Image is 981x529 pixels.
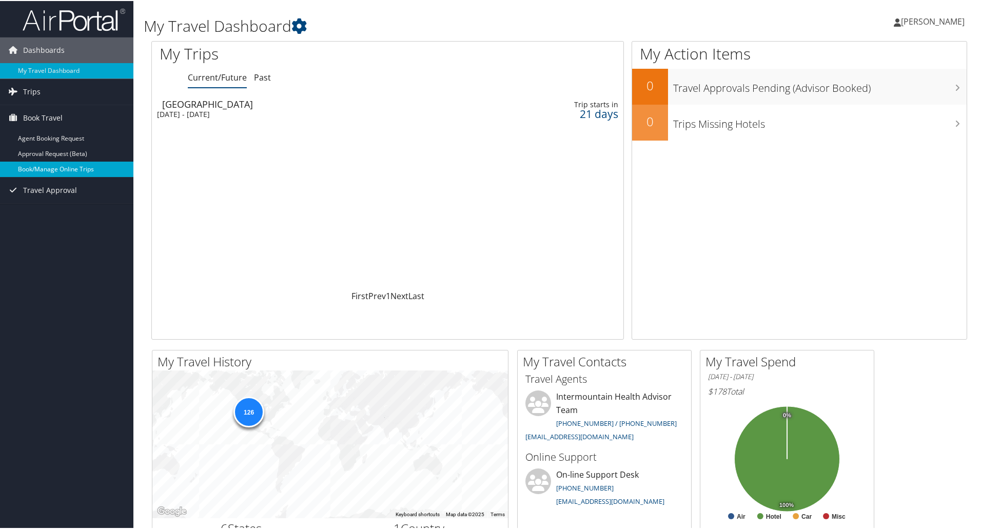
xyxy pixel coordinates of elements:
h2: My Travel Contacts [523,352,691,369]
h6: [DATE] - [DATE] [708,371,866,381]
li: Intermountain Health Advisor Team [520,389,689,444]
text: Hotel [766,512,781,519]
tspan: 100% [779,501,794,507]
a: [PHONE_NUMBER] / [PHONE_NUMBER] [556,418,677,427]
button: Keyboard shortcuts [396,510,440,517]
h1: My Travel Dashboard [144,14,698,36]
a: Past [254,71,271,82]
tspan: 0% [783,412,791,418]
h3: Travel Approvals Pending (Advisor Booked) [673,75,967,94]
a: [EMAIL_ADDRESS][DOMAIN_NAME] [556,496,664,505]
img: Google [155,504,189,517]
text: Misc [832,512,846,519]
h2: My Travel History [158,352,508,369]
div: [DATE] - [DATE] [157,109,454,118]
h3: Trips Missing Hotels [673,111,967,130]
h2: My Travel Spend [705,352,874,369]
a: 0Trips Missing Hotels [632,104,967,140]
span: $178 [708,385,727,396]
a: 0Travel Approvals Pending (Advisor Booked) [632,68,967,104]
a: Current/Future [188,71,247,82]
h2: 0 [632,112,668,129]
div: 126 [233,396,264,426]
a: Next [390,289,408,301]
a: [PHONE_NUMBER] [556,482,614,492]
span: Map data ©2025 [446,511,484,516]
a: Terms (opens in new tab) [490,511,505,516]
a: Open this area in Google Maps (opens a new window) [155,504,189,517]
h6: Total [708,385,866,396]
a: [EMAIL_ADDRESS][DOMAIN_NAME] [525,431,634,440]
span: Book Travel [23,104,63,130]
span: Dashboards [23,36,65,62]
span: Trips [23,78,41,104]
a: Prev [368,289,386,301]
a: [PERSON_NAME] [894,5,975,36]
img: airportal-logo.png [23,7,125,31]
div: Trip starts in [516,99,618,108]
h1: My Trips [160,42,419,64]
a: Last [408,289,424,301]
text: Car [801,512,812,519]
text: Air [737,512,745,519]
h3: Online Support [525,449,683,463]
div: 21 days [516,108,618,117]
a: First [351,289,368,301]
span: Travel Approval [23,177,77,202]
h2: 0 [632,76,668,93]
h3: Travel Agents [525,371,683,385]
div: [GEOGRAPHIC_DATA] [162,99,459,108]
li: On-line Support Desk [520,467,689,510]
a: 1 [386,289,390,301]
span: [PERSON_NAME] [901,15,965,26]
h1: My Action Items [632,42,967,64]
